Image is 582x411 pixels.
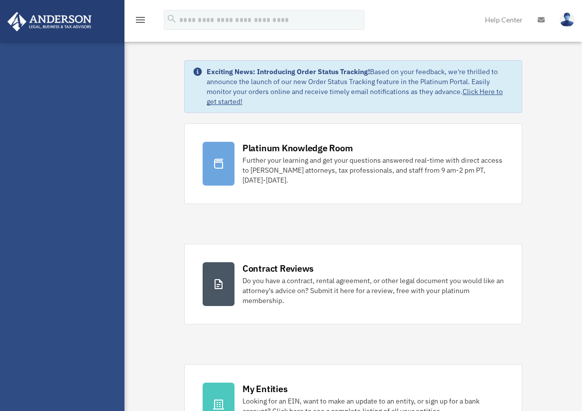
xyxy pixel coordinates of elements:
[560,12,575,27] img: User Pic
[166,13,177,24] i: search
[134,17,146,26] a: menu
[242,383,287,395] div: My Entities
[184,123,522,204] a: Platinum Knowledge Room Further your learning and get your questions answered real-time with dire...
[184,244,522,324] a: Contract Reviews Do you have a contract, rental agreement, or other legal document you would like...
[4,12,95,31] img: Anderson Advisors Platinum Portal
[207,67,514,106] div: Based on your feedback, we're thrilled to announce the launch of our new Order Status Tracking fe...
[207,67,370,76] strong: Exciting News: Introducing Order Status Tracking!
[242,142,353,154] div: Platinum Knowledge Room
[242,262,314,275] div: Contract Reviews
[134,14,146,26] i: menu
[242,155,504,185] div: Further your learning and get your questions answered real-time with direct access to [PERSON_NAM...
[242,276,504,306] div: Do you have a contract, rental agreement, or other legal document you would like an attorney's ad...
[207,87,503,106] a: Click Here to get started!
